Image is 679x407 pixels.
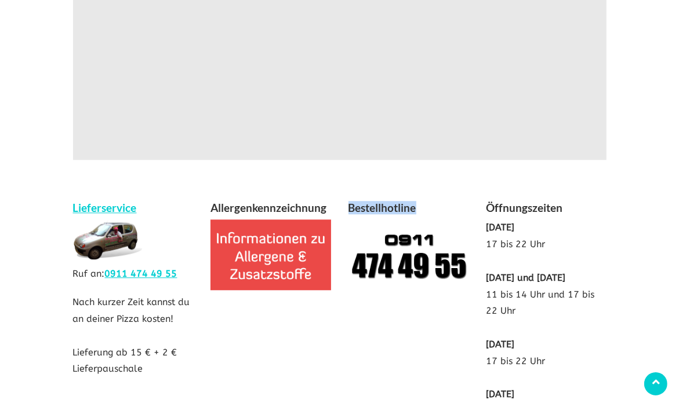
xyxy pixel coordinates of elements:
[486,222,514,233] b: [DATE]
[210,199,331,220] h4: Allergenkennzeichnung
[210,219,331,289] img: allergenkennzeichnung
[73,219,143,260] img: lieferservice pietro
[348,219,469,289] img: Pizza Pietro anrufen 09114744955
[486,339,514,350] b: [DATE]
[73,201,137,214] a: Lieferservice
[486,388,514,399] b: [DATE]
[64,199,202,390] div: Nach kurzer Zeit kannst du an deiner Pizza kosten! Lieferung ab 15 € + 2 € Lieferpauschale
[486,199,607,220] h4: Öffnungszeiten
[105,268,177,279] a: 0911 474 49 55
[73,266,194,283] p: Ruf an:
[348,199,469,220] h4: Bestellhotline
[486,272,565,283] b: [DATE] und [DATE]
